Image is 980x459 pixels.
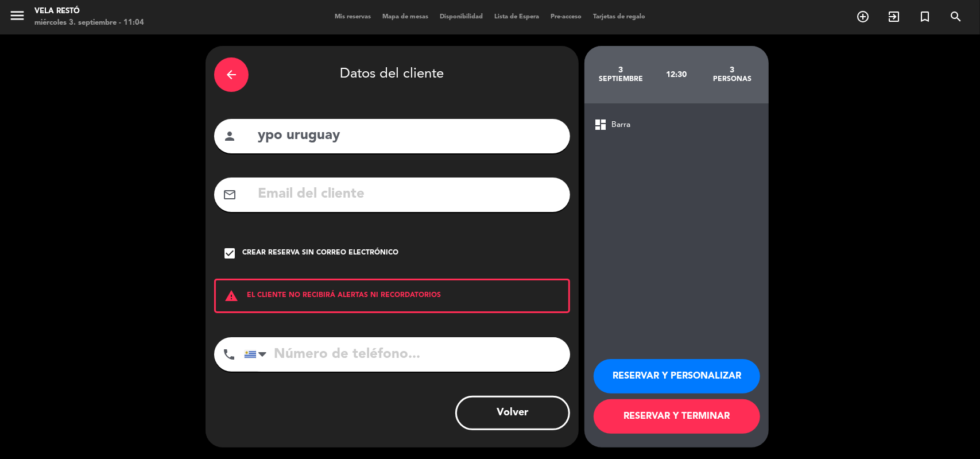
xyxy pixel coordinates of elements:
[704,75,760,84] div: personas
[594,359,760,394] button: RESERVAR Y PERSONALIZAR
[329,14,377,20] span: Mis reservas
[9,7,26,28] button: menu
[257,124,561,148] input: Nombre del cliente
[918,10,932,24] i: turned_in_not
[594,399,760,434] button: RESERVAR Y TERMINAR
[587,14,651,20] span: Tarjetas de regalo
[649,55,704,95] div: 12:30
[434,14,489,20] span: Disponibilidad
[216,289,247,303] i: warning
[257,183,561,206] input: Email del cliente
[593,75,649,84] div: septiembre
[489,14,545,20] span: Lista de Espera
[887,10,901,24] i: exit_to_app
[222,348,236,361] i: phone
[34,6,144,17] div: Vela Restó
[223,246,237,260] i: check_box
[377,14,434,20] span: Mapa de mesas
[704,65,760,75] div: 3
[455,396,570,430] button: Volver
[244,337,570,372] input: Número de teléfono...
[214,55,570,95] div: Datos del cliente
[9,7,26,24] i: menu
[593,65,649,75] div: 3
[245,338,271,371] div: Uruguay: +598
[214,279,570,313] div: EL CLIENTE NO RECIBIRÁ ALERTAS NI RECORDATORIOS
[224,68,238,82] i: arrow_back
[242,248,398,259] div: Crear reserva sin correo electrónico
[34,17,144,29] div: miércoles 3. septiembre - 11:04
[594,118,607,132] span: dashboard
[856,10,870,24] i: add_circle_outline
[223,129,237,143] i: person
[611,118,630,132] span: Barra
[545,14,587,20] span: Pre-acceso
[223,188,237,202] i: mail_outline
[949,10,963,24] i: search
